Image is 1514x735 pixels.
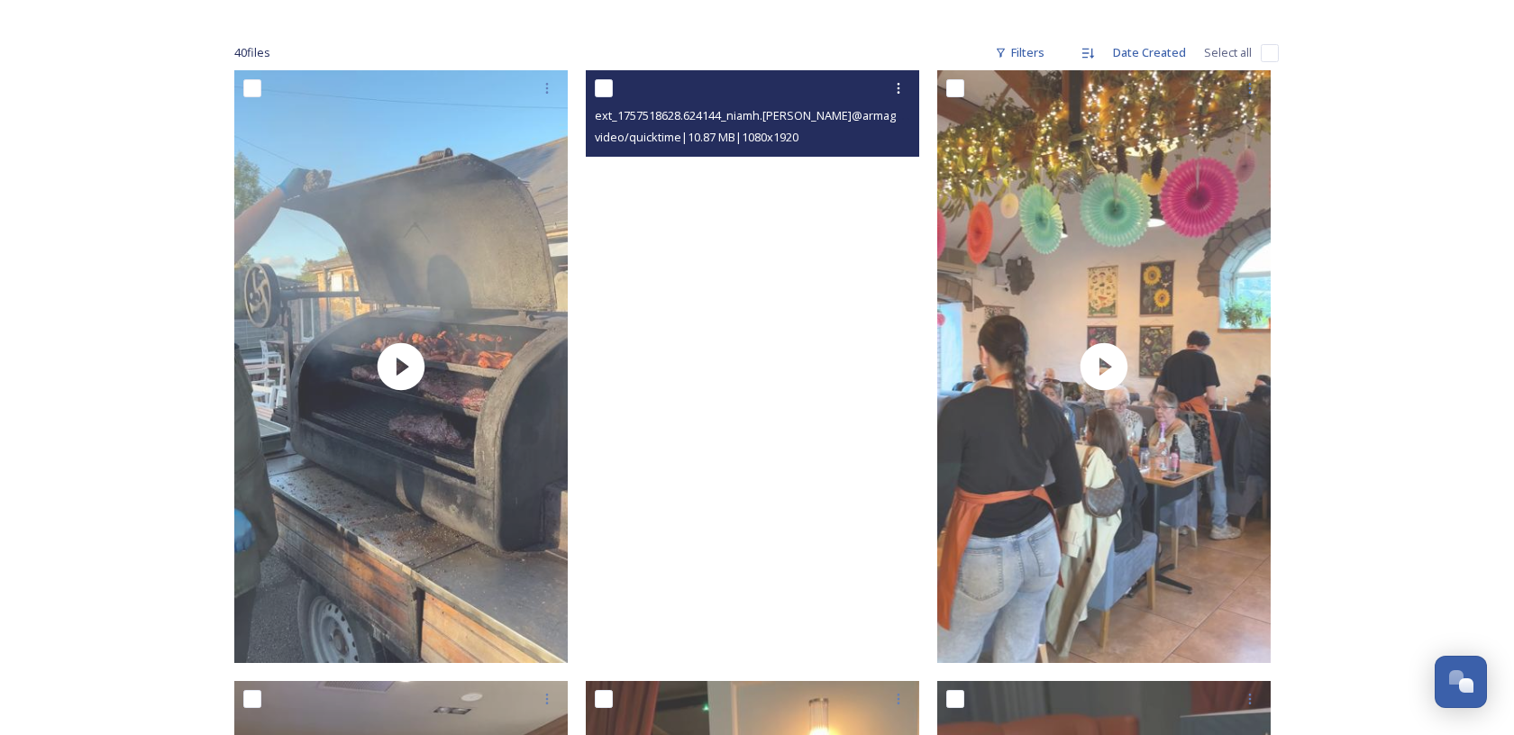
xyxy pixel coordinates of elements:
span: Select all [1204,44,1252,61]
div: Date Created [1104,35,1195,70]
button: Open Chat [1435,656,1487,708]
div: Filters [986,35,1053,70]
img: thumbnail [234,70,568,663]
span: 40 file s [234,44,270,61]
video: ext_1757518628.624144_niamh.kelly@armaghbanbridgecraigavon.gov.uk-IMG_0873.mov [586,70,919,663]
span: ext_1757518628.624144_niamh.[PERSON_NAME]@armaghbanbridgecraigavon.gov.uk-IMG_0873.mov [595,106,1129,123]
img: thumbnail [937,70,1271,663]
span: video/quicktime | 10.87 MB | 1080 x 1920 [595,129,798,145]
